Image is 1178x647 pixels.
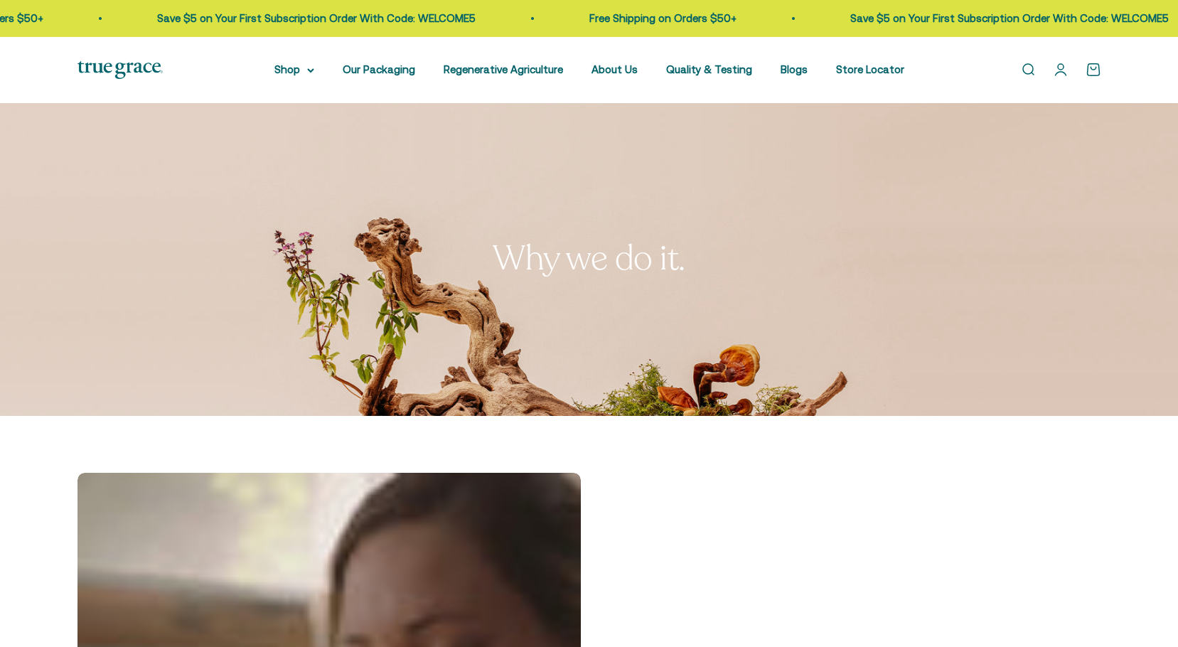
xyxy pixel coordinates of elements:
[584,12,731,24] a: Free Shipping on Orders $50+
[274,61,314,78] summary: Shop
[444,63,563,75] a: Regenerative Agriculture
[781,63,808,75] a: Blogs
[845,10,1163,27] p: Save $5 on Your First Subscription Order With Code: WELCOME5
[666,63,752,75] a: Quality & Testing
[151,10,470,27] p: Save $5 on Your First Subscription Order With Code: WELCOME5
[591,63,638,75] a: About Us
[836,63,904,75] a: Store Locator
[493,235,685,282] split-lines: Why we do it.
[343,63,415,75] a: Our Packaging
